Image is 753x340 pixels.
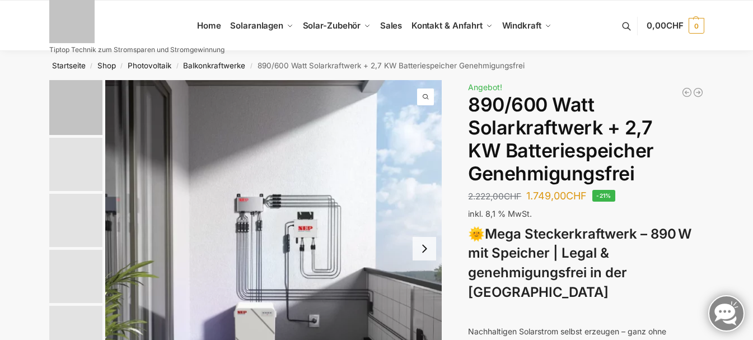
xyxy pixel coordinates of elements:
[52,61,86,70] a: Startseite
[502,20,541,31] span: Windkraft
[46,136,102,192] li: 2 / 12
[226,1,298,51] a: Solaranlagen
[116,62,128,71] span: /
[380,20,403,31] span: Sales
[468,226,691,300] strong: Mega Steckerkraftwerk – 890 W mit Speicher | Legal & genehmigungsfrei in der [GEOGRAPHIC_DATA]
[183,61,245,70] a: Balkonkraftwerke
[647,20,683,31] span: 0,00
[693,87,704,98] a: Balkonkraftwerk mit Speicher 2670 Watt Solarmodulleistung mit 2kW/h Speicher
[468,209,532,218] span: inkl. 8,1 % MwSt.
[468,82,502,92] span: Angebot!
[468,94,704,185] h1: 890/600 Watt Solarkraftwerk + 2,7 KW Batteriespeicher Genehmigungsfrei
[49,46,225,53] p: Tiptop Technik zum Stromsparen und Stromgewinnung
[298,1,375,51] a: Solar-Zubehör
[411,20,483,31] span: Kontakt & Anfahrt
[681,87,693,98] a: Mega Balkonkraftwerk 1780 Watt mit 2,7 kWh Speicher
[49,250,102,303] img: BDS1000
[468,191,521,202] bdi: 2.222,00
[566,190,587,202] span: CHF
[46,192,102,248] li: 3 / 12
[29,51,724,80] nav: Breadcrumb
[303,20,361,31] span: Solar-Zubehör
[245,62,257,71] span: /
[666,20,684,31] span: CHF
[97,61,116,70] a: Shop
[46,248,102,304] li: 4 / 12
[504,191,521,202] span: CHF
[497,1,556,51] a: Windkraft
[49,138,102,191] img: Balkonkraftwerk mit 2,7kw Speicher
[171,62,183,71] span: /
[689,18,704,34] span: 0
[468,225,704,302] h3: 🌞
[49,194,102,247] img: Bificial im Vergleich zu billig Modulen
[647,9,704,43] a: 0,00CHF 0
[413,237,436,260] button: Next slide
[375,1,406,51] a: Sales
[406,1,497,51] a: Kontakt & Anfahrt
[86,62,97,71] span: /
[46,80,102,136] li: 1 / 12
[128,61,171,70] a: Photovoltaik
[526,190,587,202] bdi: 1.749,00
[592,190,615,202] span: -21%
[49,80,102,135] img: Balkonkraftwerk mit 2,7kw Speicher
[230,20,283,31] span: Solaranlagen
